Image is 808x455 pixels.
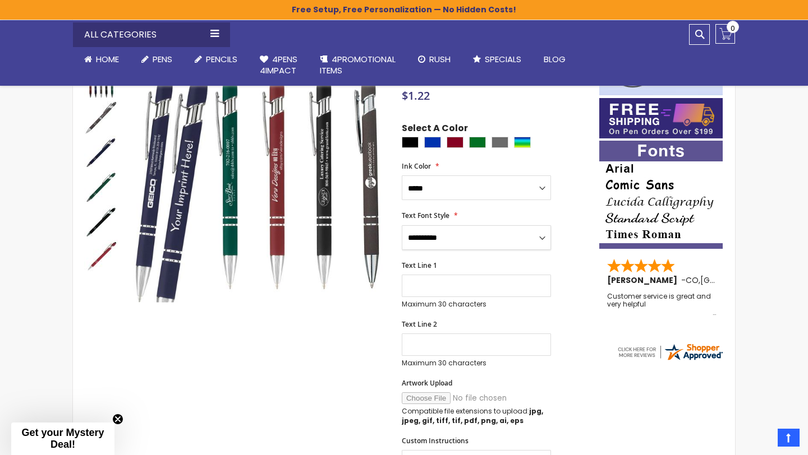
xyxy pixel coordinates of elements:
span: In stock [402,77,433,86]
span: Home [96,53,119,65]
a: Specials [462,47,532,72]
span: Ink Color [402,161,431,171]
img: Free shipping on orders over $199 [599,98,723,138]
div: Assorted [514,137,531,148]
img: 4pens.com widget logo [616,342,724,362]
div: Customer service is great and very helpful [607,292,716,317]
span: Specials [485,53,521,65]
span: - , [681,275,783,286]
span: CO [686,275,699,286]
div: Custom Soft Touch Metal Pen - Stylus Top [84,169,119,204]
p: Compatible file extensions to upload: [402,407,551,425]
div: Burgundy [447,137,463,148]
div: Custom Soft Touch Metal Pen - Stylus Top [84,100,119,134]
a: Rush [407,47,462,72]
img: Custom Soft Touch Metal Pen - Stylus Top [84,101,118,134]
img: Custom Soft Touch Metal Pen - Stylus Top [84,240,118,273]
div: Green [469,137,486,148]
div: Custom Soft Touch Metal Pen - Stylus Top [84,134,119,169]
img: Custom Soft Touch Metal Pen - Stylus Top [84,170,118,204]
div: Grey [492,137,508,148]
span: Custom Instructions [402,436,469,445]
div: All Categories [73,22,230,47]
div: Custom Soft Touch Metal Pen - Stylus Top [84,239,118,273]
p: Maximum 30 characters [402,300,551,309]
span: Pens [153,53,172,65]
a: Pencils [183,47,249,72]
span: [PERSON_NAME] [607,275,681,286]
a: 4Pens4impact [249,47,309,83]
span: Blog [544,53,566,65]
span: Select A Color [402,122,468,137]
strong: jpg, jpeg, gif, tiff, tif, pdf, png, ai, eps [402,406,543,425]
span: 0 [731,23,735,34]
p: Maximum 30 characters [402,359,551,368]
span: 4Pens 4impact [260,53,297,76]
div: Custom Soft Touch Metal Pen - Stylus Top [84,204,119,239]
img: Custom Soft Touch Metal Pen - Stylus Top [84,205,118,239]
a: 0 [715,24,735,44]
span: Text Font Style [402,211,449,220]
a: Home [73,47,130,72]
span: Rush [429,53,451,65]
a: 4PROMOTIONALITEMS [309,47,407,83]
div: Blue [424,137,441,148]
div: Get your Mystery Deal!Close teaser [11,422,114,455]
span: [GEOGRAPHIC_DATA] [700,275,783,286]
iframe: Google Customer Reviews [715,425,808,455]
span: Artwork Upload [402,378,452,388]
button: Close teaser [112,414,123,425]
span: Text Line 2 [402,319,437,329]
a: Pens [130,47,183,72]
span: 4PROMOTIONAL ITEMS [320,53,396,76]
span: Get your Mystery Deal! [21,427,104,450]
img: font-personalization-examples [599,141,723,249]
span: $1.22 [402,88,430,103]
img: Custom Soft Touch Metal Pen - Stylus Top [84,136,118,169]
span: Text Line 1 [402,261,437,270]
span: Pencils [206,53,237,65]
div: Black [402,137,419,148]
img: Custom Soft Touch Metal Pen - Stylus Top [130,47,387,303]
a: 4pens.com certificate URL [616,355,724,364]
a: Blog [532,47,577,72]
